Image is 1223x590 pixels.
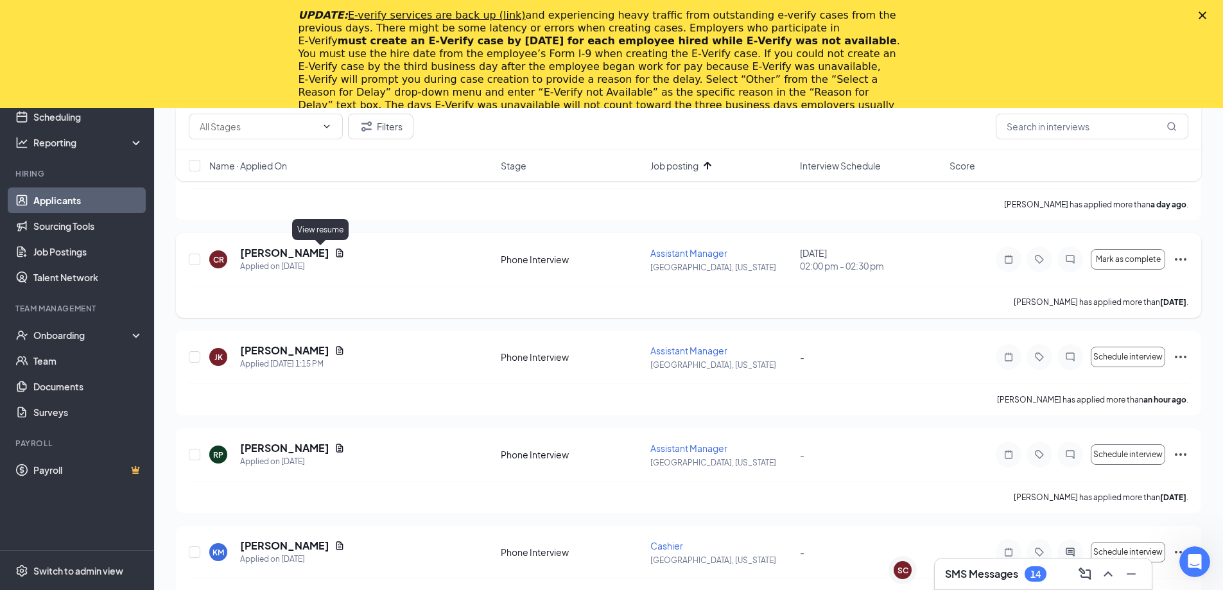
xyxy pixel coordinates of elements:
[240,553,345,566] div: Applied on [DATE]
[33,239,143,265] a: Job Postings
[1173,447,1188,462] svg: Ellipses
[33,265,143,290] a: Talent Network
[33,374,143,399] a: Documents
[299,9,905,125] div: and experiencing heavy traffic from outstanding e-verify cases from the previous days. There migh...
[1014,492,1188,503] p: [PERSON_NAME] has applied more than .
[800,159,881,172] span: Interview Schedule
[501,546,643,559] div: Phone Interview
[1063,547,1078,557] svg: ActiveChat
[650,442,727,454] span: Assistant Manager
[240,358,345,370] div: Applied [DATE] 1:15 PM
[1004,199,1188,210] p: [PERSON_NAME] has applied more than .
[1121,564,1141,584] button: Minimize
[338,35,897,47] b: must create an E‑Verify case by [DATE] for each employee hired while E‑Verify was not available
[800,449,804,460] span: -
[945,567,1018,581] h3: SMS Messages
[15,329,28,342] svg: UserCheck
[214,352,223,363] div: JK
[1173,349,1188,365] svg: Ellipses
[33,104,143,130] a: Scheduling
[1001,352,1016,362] svg: Note
[650,159,698,172] span: Job posting
[1091,249,1165,270] button: Mark as complete
[213,449,223,460] div: RP
[1001,254,1016,265] svg: Note
[800,546,804,558] span: -
[700,158,715,173] svg: ArrowUp
[650,247,727,259] span: Assistant Manager
[1167,121,1177,132] svg: MagnifyingGlass
[1063,352,1078,362] svg: ChatInactive
[800,351,804,363] span: -
[1063,449,1078,460] svg: ChatInactive
[240,455,345,468] div: Applied on [DATE]
[1173,544,1188,560] svg: Ellipses
[1030,569,1041,580] div: 14
[33,329,132,342] div: Onboarding
[15,303,141,314] div: Team Management
[1096,255,1161,264] span: Mark as complete
[1160,297,1186,307] b: [DATE]
[240,343,329,358] h5: [PERSON_NAME]
[800,247,942,272] div: [DATE]
[33,564,123,577] div: Switch to admin view
[501,159,526,172] span: Stage
[334,443,345,453] svg: Document
[33,457,143,483] a: PayrollCrown
[1173,252,1188,267] svg: Ellipses
[1150,200,1186,209] b: a day ago
[501,351,643,363] div: Phone Interview
[1077,566,1093,582] svg: ComposeMessage
[1093,352,1163,361] span: Schedule interview
[1091,444,1165,465] button: Schedule interview
[348,9,526,21] a: E-verify services are back up (link)
[240,260,345,273] div: Applied on [DATE]
[1001,547,1016,557] svg: Note
[348,114,413,139] button: Filter Filters
[1063,254,1078,265] svg: ChatInactive
[1075,564,1095,584] button: ComposeMessage
[1199,12,1211,19] div: Close
[1098,564,1118,584] button: ChevronUp
[33,136,144,149] div: Reporting
[240,539,329,553] h5: [PERSON_NAME]
[501,253,643,266] div: Phone Interview
[1160,492,1186,502] b: [DATE]
[292,219,349,240] div: View resume
[213,547,224,558] div: KM
[209,159,287,172] span: Name · Applied On
[200,119,317,134] input: All Stages
[650,345,727,356] span: Assistant Manager
[650,555,792,566] p: [GEOGRAPHIC_DATA], [US_STATE]
[15,438,141,449] div: Payroll
[33,399,143,425] a: Surveys
[33,187,143,213] a: Applicants
[996,114,1188,139] input: Search in interviews
[650,457,792,468] p: [GEOGRAPHIC_DATA], [US_STATE]
[997,394,1188,405] p: [PERSON_NAME] has applied more than .
[322,121,332,132] svg: ChevronDown
[1032,547,1047,557] svg: Tag
[950,159,975,172] span: Score
[650,262,792,273] p: [GEOGRAPHIC_DATA], [US_STATE]
[334,345,345,356] svg: Document
[359,119,374,134] svg: Filter
[1001,449,1016,460] svg: Note
[1032,449,1047,460] svg: Tag
[1014,297,1188,308] p: [PERSON_NAME] has applied more than .
[1100,566,1116,582] svg: ChevronUp
[213,254,224,265] div: CR
[33,213,143,239] a: Sourcing Tools
[1032,352,1047,362] svg: Tag
[1032,254,1047,265] svg: Tag
[1179,546,1210,577] iframe: Intercom live chat
[1091,542,1165,562] button: Schedule interview
[334,248,345,258] svg: Document
[898,565,908,576] div: SC
[299,9,526,21] i: UPDATE:
[1093,548,1163,557] span: Schedule interview
[1143,395,1186,404] b: an hour ago
[1123,566,1139,582] svg: Minimize
[334,541,345,551] svg: Document
[650,540,683,551] span: Cashier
